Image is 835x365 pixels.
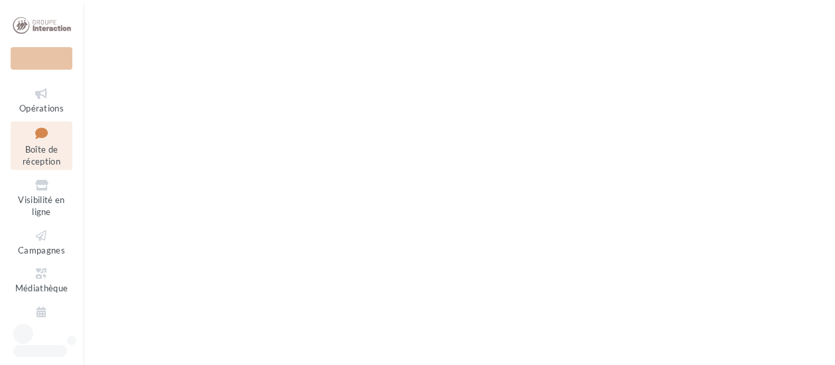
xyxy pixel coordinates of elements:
a: Opérations [11,84,72,116]
a: Visibilité en ligne [11,175,72,220]
a: Campagnes [11,226,72,258]
span: Opérations [19,103,64,113]
span: Boîte de réception [23,144,60,167]
div: Nouvelle campagne [11,47,72,70]
span: Visibilité en ligne [18,194,64,218]
a: Boîte de réception [11,121,72,170]
span: Campagnes [18,245,65,256]
a: Médiathèque [11,263,72,296]
a: Calendrier [11,302,72,334]
span: Médiathèque [15,283,68,293]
